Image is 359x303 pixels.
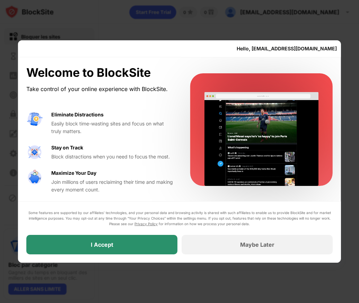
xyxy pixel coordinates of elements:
div: Hello, [EMAIL_ADDRESS][DOMAIN_NAME] [237,46,337,51]
img: value-safe-time.svg [26,169,43,186]
div: Welcome to BlockSite [26,66,174,80]
div: Maybe Later [240,241,274,248]
div: Eliminate Distractions [51,111,104,118]
img: value-avoid-distractions.svg [26,111,43,128]
img: value-focus.svg [26,144,43,161]
div: I Accept [90,241,113,248]
div: Block distractions when you need to focus the most. [51,153,174,161]
a: Privacy Policy [134,222,158,226]
div: Join millions of users reclaiming their time and making every moment count. [51,178,174,194]
div: Some features are supported by our affiliates’ technologies, and your personal data and browsing ... [26,210,333,227]
div: Maximize Your Day [51,169,96,177]
div: Stay on Track [51,144,83,151]
div: Take control of your online experience with BlockSite. [26,84,174,94]
div: Easily block time-wasting sites and focus on what truly matters. [51,120,174,136]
